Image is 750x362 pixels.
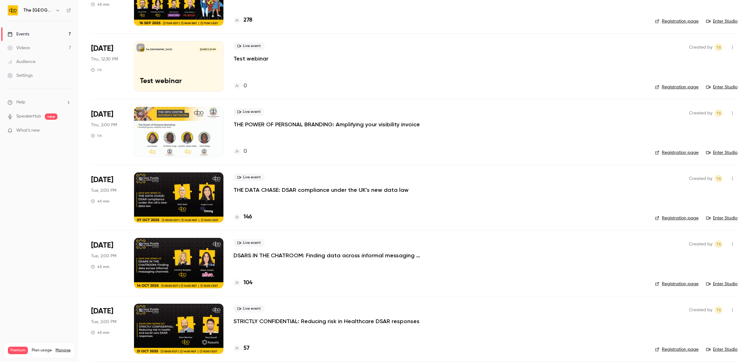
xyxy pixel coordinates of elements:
[233,344,249,353] a: 57
[244,82,247,90] h4: 0
[233,213,252,221] a: 146
[233,55,268,62] a: Test webinar
[140,77,217,86] p: Test webinar
[8,5,18,15] img: The DPO Centre
[8,31,29,37] div: Events
[689,44,712,51] span: Created by
[8,45,30,51] div: Videos
[706,215,737,221] a: Enter Studio
[91,109,113,119] span: [DATE]
[689,306,712,314] span: Created by
[233,239,265,247] span: Live event
[233,252,422,259] a: DSARS IN THE CHATROOM: Finding data across informal messaging channels
[146,48,172,51] p: The [GEOGRAPHIC_DATA]
[706,18,737,24] a: Enter Studio
[233,186,409,194] a: THE DATA CHASE: DSAR compliance under the UK’s new data law
[233,82,247,90] a: 0
[716,109,721,117] span: TS
[16,127,40,134] span: What's new
[244,213,252,221] h4: 146
[233,121,420,128] a: THE POWER OF PERSONAL BRANDING: Amplifying your visibility invoice
[689,109,712,117] span: Created by
[233,305,265,312] span: Live event
[233,317,420,325] a: STRICTLY CONFIDENTIAL: Reducing risk in Healthcare DSAR responses
[91,133,102,138] div: 1 h
[244,279,252,287] h4: 104
[233,108,265,116] span: Live event
[91,253,116,259] span: Tue, 2:00 PM
[8,72,33,79] div: Settings
[198,47,217,52] span: [DATE] 12:30 PM
[91,67,102,72] div: 1 h
[8,59,35,65] div: Audience
[8,347,28,354] span: Premium
[91,175,113,185] span: [DATE]
[91,264,110,269] div: 45 min
[91,2,110,7] div: 45 min
[233,147,247,156] a: 0
[91,41,124,91] div: Sep 25 Thu, 12:30 PM (Europe/London)
[716,175,721,182] span: TS
[91,199,110,204] div: 45 min
[91,122,117,128] span: Thu, 2:00 PM
[32,348,52,353] span: Plan usage
[715,44,722,51] span: Taylor Swann
[233,279,252,287] a: 104
[715,306,722,314] span: Taylor Swann
[716,306,721,314] span: TS
[689,240,712,248] span: Created by
[91,187,116,194] span: Tue, 2:00 PM
[91,304,124,354] div: Oct 21 Tue, 2:00 PM (Europe/London)
[706,281,737,287] a: Enter Studio
[91,306,113,316] span: [DATE]
[655,281,699,287] a: Registration page
[91,238,124,288] div: Oct 14 Tue, 2:00 PM (Europe/London)
[244,147,247,156] h4: 0
[655,84,699,90] a: Registration page
[706,346,737,353] a: Enter Studio
[716,44,721,51] span: TS
[45,113,57,120] span: new
[91,56,118,62] span: Thu, 12:30 PM
[716,240,721,248] span: TS
[706,84,737,90] a: Enter Studio
[233,16,252,24] a: 278
[715,109,722,117] span: Taylor Swann
[56,348,71,353] a: Manage
[16,113,41,120] a: SpeakerHub
[91,330,110,335] div: 45 min
[91,44,113,54] span: [DATE]
[689,175,712,182] span: Created by
[233,174,265,181] span: Live event
[244,16,252,24] h4: 278
[91,107,124,157] div: Oct 2 Thu, 2:00 PM (Europe/London)
[706,150,737,156] a: Enter Studio
[16,99,25,106] span: Help
[91,172,124,223] div: Oct 7 Tue, 2:00 PM (Europe/London)
[244,344,249,353] h4: 57
[91,319,116,325] span: Tue, 2:00 PM
[715,175,722,182] span: Taylor Swann
[715,240,722,248] span: Taylor Swann
[655,346,699,353] a: Registration page
[655,18,699,24] a: Registration page
[134,41,223,91] a: Test webinar The [GEOGRAPHIC_DATA][DATE] 12:30 PMTest webinar
[63,128,71,134] iframe: Noticeable Trigger
[655,150,699,156] a: Registration page
[655,215,699,221] a: Registration page
[23,7,53,13] h6: The [GEOGRAPHIC_DATA]
[91,240,113,250] span: [DATE]
[8,99,71,106] li: help-dropdown-opener
[233,42,265,50] span: Live event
